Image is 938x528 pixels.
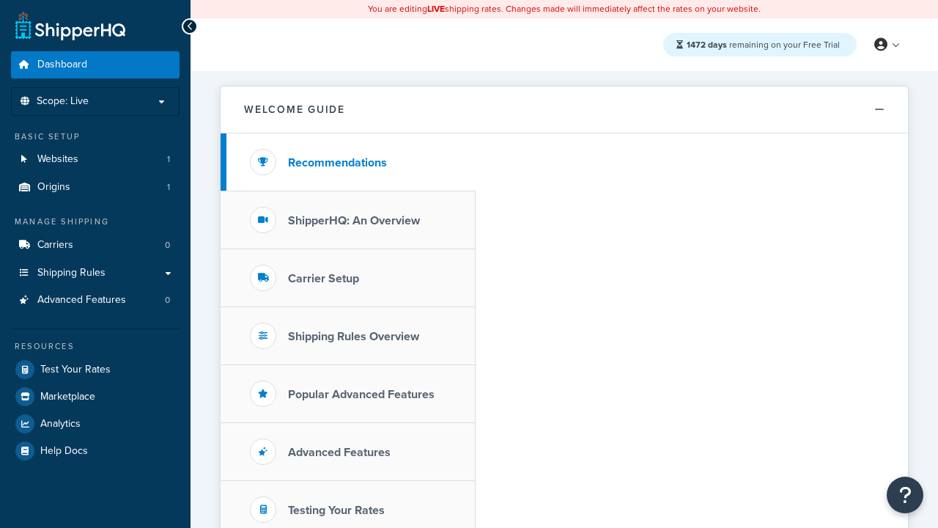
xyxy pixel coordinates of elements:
[687,38,727,51] strong: 1472 days
[40,391,95,403] span: Marketplace
[11,174,180,201] a: Origins1
[11,287,180,314] a: Advanced Features0
[11,340,180,353] div: Resources
[427,2,445,15] b: LIVE
[37,153,78,166] span: Websites
[288,156,387,169] h3: Recommendations
[11,287,180,314] li: Advanced Features
[221,87,908,133] button: Welcome Guide
[11,260,180,287] a: Shipping Rules
[11,232,180,259] li: Carriers
[11,51,180,78] a: Dashboard
[11,232,180,259] a: Carriers0
[37,267,106,279] span: Shipping Rules
[167,181,170,194] span: 1
[288,388,435,401] h3: Popular Advanced Features
[40,418,81,430] span: Analytics
[11,174,180,201] li: Origins
[11,131,180,143] div: Basic Setup
[288,446,391,459] h3: Advanced Features
[11,216,180,228] div: Manage Shipping
[887,477,923,513] button: Open Resource Center
[288,330,419,343] h3: Shipping Rules Overview
[40,445,88,458] span: Help Docs
[244,104,345,115] h2: Welcome Guide
[288,214,420,227] h3: ShipperHQ: An Overview
[37,239,73,252] span: Carriers
[37,95,89,108] span: Scope: Live
[11,146,180,173] a: Websites1
[40,364,111,376] span: Test Your Rates
[37,294,126,307] span: Advanced Features
[11,438,180,464] a: Help Docs
[11,356,180,383] a: Test Your Rates
[167,153,170,166] span: 1
[11,411,180,437] a: Analytics
[37,59,87,71] span: Dashboard
[165,239,170,252] span: 0
[165,294,170,307] span: 0
[687,38,840,51] span: remaining on your Free Trial
[288,504,385,517] h3: Testing Your Rates
[11,146,180,173] li: Websites
[288,272,359,285] h3: Carrier Setup
[11,384,180,410] a: Marketplace
[37,181,70,194] span: Origins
